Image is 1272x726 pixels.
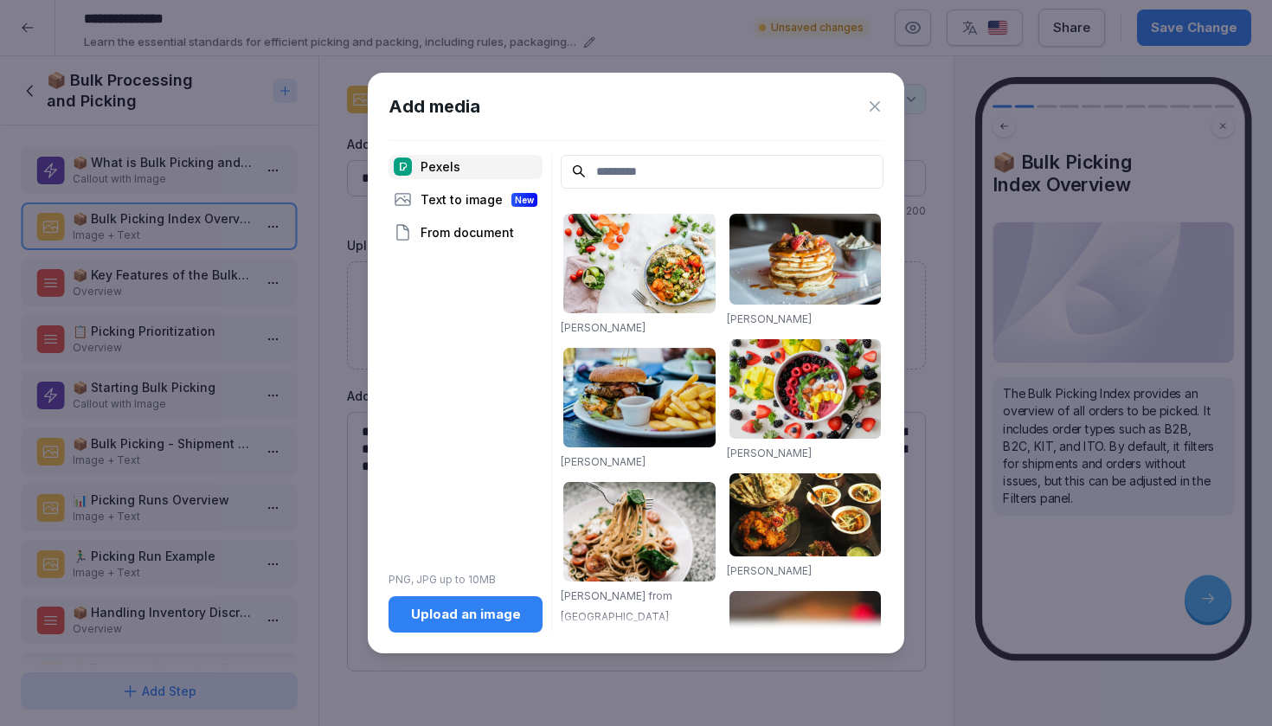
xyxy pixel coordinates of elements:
[561,321,646,334] a: [PERSON_NAME]
[563,214,716,313] img: pexels-photo-1640777.jpeg
[727,564,812,577] a: [PERSON_NAME]
[561,589,672,623] a: [PERSON_NAME] from [GEOGRAPHIC_DATA]
[394,157,412,176] img: pexels.png
[389,155,543,179] div: Pexels
[727,312,812,325] a: [PERSON_NAME]
[389,572,543,588] p: PNG, JPG up to 10MB
[727,447,812,459] a: [PERSON_NAME]
[729,214,882,305] img: pexels-photo-376464.jpeg
[389,93,480,119] h1: Add media
[389,596,543,633] button: Upload an image
[563,348,716,447] img: pexels-photo-70497.jpeg
[511,193,537,207] div: New
[561,455,646,468] a: [PERSON_NAME]
[729,339,882,439] img: pexels-photo-1099680.jpeg
[563,482,716,581] img: pexels-photo-1279330.jpeg
[389,221,543,245] div: From document
[389,188,543,212] div: Text to image
[402,605,529,624] div: Upload an image
[729,473,882,556] img: pexels-photo-958545.jpeg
